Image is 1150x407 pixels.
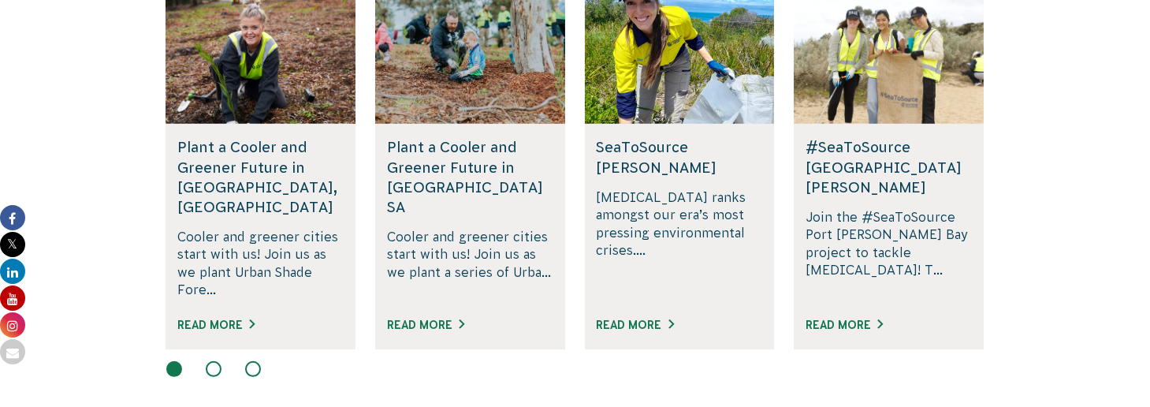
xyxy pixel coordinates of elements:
h5: SeaToSource [PERSON_NAME] [597,137,763,177]
a: Read More [387,319,464,331]
a: Read More [806,319,883,331]
a: Read More [177,319,255,331]
p: Join the #SeaToSource Port [PERSON_NAME] Bay project to tackle [MEDICAL_DATA]! T... [806,208,972,299]
h5: Plant a Cooler and Greener Future in [GEOGRAPHIC_DATA] SA [387,137,553,217]
a: Read More [597,319,674,331]
p: Cooler and greener cities start with us! Join us as we plant a series of Urba... [387,228,553,299]
h5: #SeaToSource [GEOGRAPHIC_DATA][PERSON_NAME] [806,137,972,197]
p: [MEDICAL_DATA] ranks amongst our era’s most pressing environmental crises.... [597,189,763,299]
p: Cooler and greener cities start with us! Join us as we plant Urban Shade Fore... [177,228,344,299]
h5: Plant a Cooler and Greener Future in [GEOGRAPHIC_DATA], [GEOGRAPHIC_DATA] [177,137,344,217]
